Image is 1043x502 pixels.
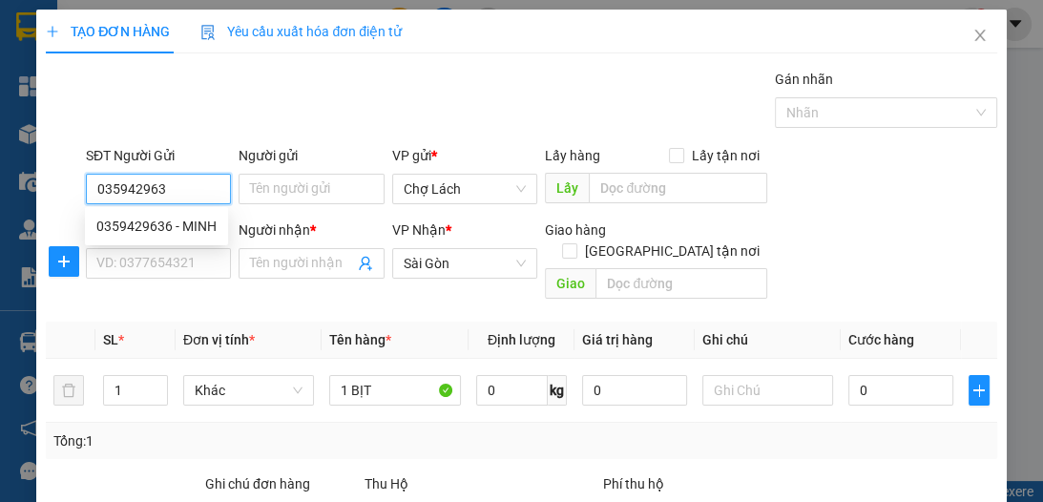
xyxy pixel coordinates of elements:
[488,332,555,347] span: Định lượng
[848,332,914,347] span: Cước hàng
[46,24,170,39] span: TẠO ĐƠN HÀNG
[972,28,988,43] span: close
[684,145,767,166] span: Lấy tận nơi
[695,322,841,359] th: Ghi chú
[577,241,767,261] span: [GEOGRAPHIC_DATA] tận nơi
[392,222,446,238] span: VP Nhận
[969,375,990,406] button: plus
[195,376,302,405] span: Khác
[365,476,408,492] span: Thu Hộ
[49,246,79,277] button: plus
[183,332,255,347] span: Đơn vị tính
[545,173,589,203] span: Lấy
[970,383,989,398] span: plus
[358,256,373,271] span: user-add
[603,473,838,502] div: Phí thu hộ
[404,249,526,278] span: Sài Gòn
[545,268,595,299] span: Giao
[392,145,537,166] div: VP gửi
[595,268,767,299] input: Dọc đường
[103,332,118,347] span: SL
[53,430,405,451] div: Tổng: 1
[200,25,216,40] img: icon
[582,332,653,347] span: Giá trị hàng
[404,175,526,203] span: Chợ Lách
[46,25,59,38] span: plus
[53,375,84,406] button: delete
[86,145,231,166] div: SĐT Người Gửi
[239,220,384,241] div: Người nhận
[589,173,767,203] input: Dọc đường
[50,254,78,269] span: plus
[775,72,833,87] label: Gán nhãn
[329,332,391,347] span: Tên hàng
[85,211,228,241] div: 0359429636 - MINH
[548,375,567,406] span: kg
[545,148,600,163] span: Lấy hàng
[329,375,460,406] input: VD: Bàn, Ghế
[953,10,1007,63] button: Close
[582,375,687,406] input: 0
[545,222,606,238] span: Giao hàng
[702,375,833,406] input: Ghi Chú
[96,216,217,237] div: 0359429636 - MINH
[200,24,402,39] span: Yêu cầu xuất hóa đơn điện tử
[239,145,384,166] div: Người gửi
[205,476,310,492] label: Ghi chú đơn hàng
